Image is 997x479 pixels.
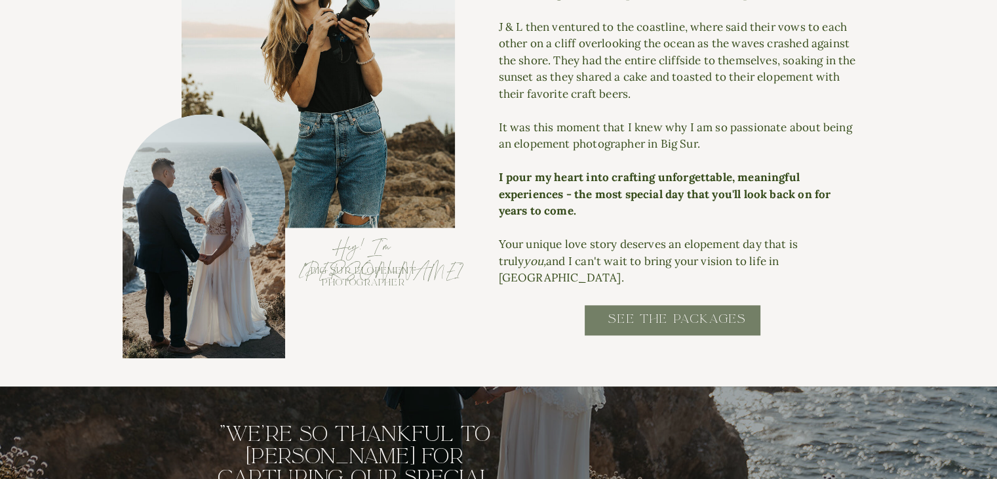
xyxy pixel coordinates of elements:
i: you, [524,254,546,268]
h3: big sur elopement photographer [273,265,455,293]
b: I pour my heart into crafting unforgettable, meaningful experiences - the most special day that y... [499,170,831,218]
p: Hey! I'm [PERSON_NAME] [300,236,427,260]
a: SEE THE PACKAGES [545,311,810,341]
